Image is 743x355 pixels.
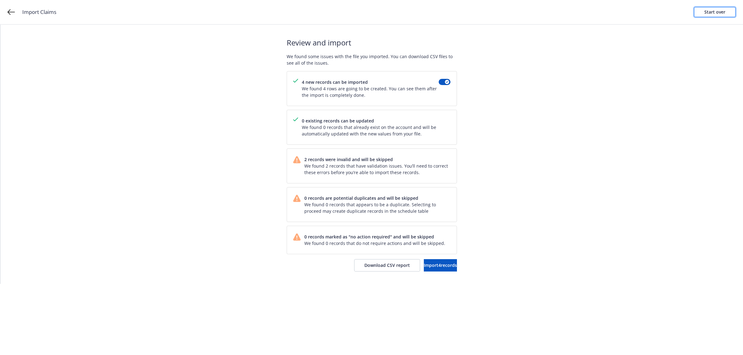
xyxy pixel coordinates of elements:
[304,233,445,240] span: 0 records marked as "no action required" and will be skipped
[304,156,450,163] span: 2 records were invalid and will be skipped
[354,259,420,272] button: Download CSV report
[302,79,439,85] span: 4 new records can be imported
[302,85,439,98] span: We found 4 rows are going to be created. You can see them after the import is completely done.
[694,7,736,17] a: Start over
[304,195,450,201] span: 0 records are potential duplicates and will be skipped
[424,262,457,268] span: Import 4 records
[364,262,410,268] span: Download CSV report
[424,259,457,272] button: Import4records
[304,163,450,176] span: We found 2 records that have validation issues. You’ll need to correct these errors before you’re...
[22,8,56,16] span: Import Claims
[304,201,450,214] span: We found 0 records that appears to be a duplicate. Selecting to proceed may create duplicate reco...
[302,124,450,137] span: We found 0 records that already exist on the account and will be automatically updated with the n...
[704,7,725,17] div: Start over
[287,53,457,66] span: We found some issues with the file you imported. You can download CSV files to see all of the iss...
[302,118,450,124] span: 0 existing records can be updated
[304,240,445,246] span: We found 0 records that do not require actions and will be skipped.
[287,37,457,48] span: Review and import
